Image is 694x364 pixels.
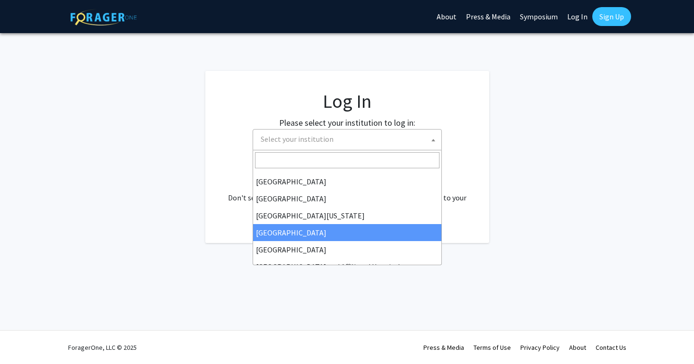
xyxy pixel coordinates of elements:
li: [GEOGRAPHIC_DATA] and Affiliated Hospitals [253,258,441,275]
a: Press & Media [423,343,464,352]
a: Privacy Policy [520,343,560,352]
li: [GEOGRAPHIC_DATA] [253,190,441,207]
h1: Log In [224,90,470,113]
span: Select your institution [253,129,442,150]
a: About [569,343,586,352]
li: [GEOGRAPHIC_DATA] [253,241,441,258]
span: Select your institution [261,134,334,144]
li: [GEOGRAPHIC_DATA] [253,173,441,190]
input: Search [255,152,439,168]
div: No account? . Don't see your institution? about bringing ForagerOne to your institution. [224,169,470,215]
span: Select your institution [257,130,441,149]
li: [GEOGRAPHIC_DATA][US_STATE] [253,207,441,224]
li: [GEOGRAPHIC_DATA] [253,224,441,241]
div: ForagerOne, LLC © 2025 [68,331,137,364]
img: ForagerOne Logo [70,9,137,26]
label: Please select your institution to log in: [279,116,415,129]
a: Terms of Use [474,343,511,352]
iframe: Chat [7,321,40,357]
a: Sign Up [592,7,631,26]
a: Contact Us [596,343,626,352]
